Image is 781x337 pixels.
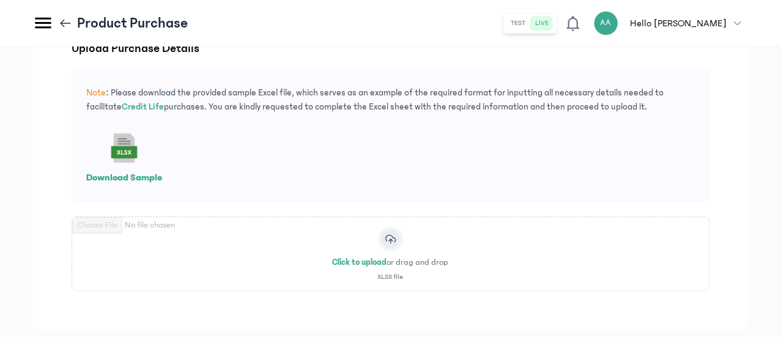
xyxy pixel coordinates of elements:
button: live [531,16,554,31]
button: AAHello [PERSON_NAME] [594,11,749,35]
p: Hello [PERSON_NAME] [631,16,727,31]
span: Credit Life [122,102,164,112]
span: Note [86,87,106,98]
p: Download Sample [86,170,162,185]
p: : Please download the provided sample Excel file, which serves as an example of the required form... [86,86,695,114]
p: Product Purchase [77,13,188,33]
p: Upload purchase details [72,40,709,57]
div: AA [594,11,618,35]
button: test [506,16,531,31]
